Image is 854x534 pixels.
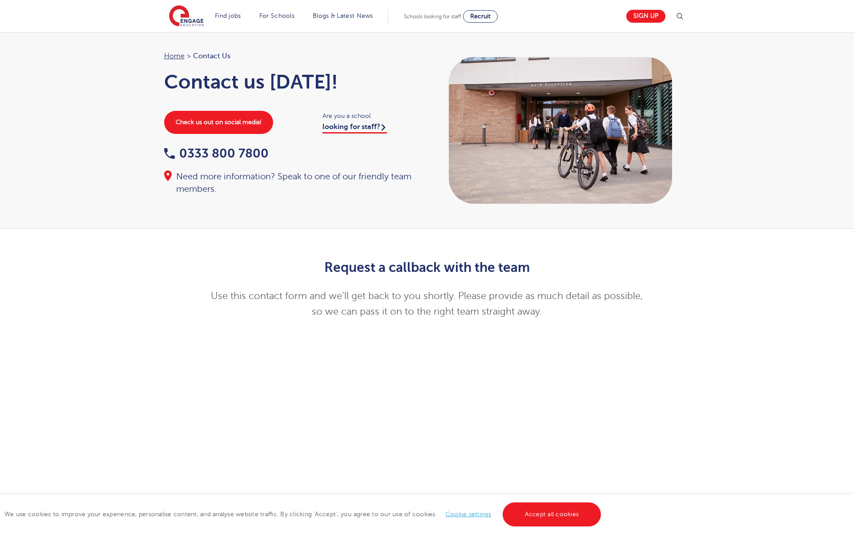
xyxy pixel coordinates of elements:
[322,111,418,121] span: Are you a school
[164,170,419,195] div: Need more information? Speak to one of our friendly team members.
[313,12,373,19] a: Blogs & Latest News
[193,50,230,62] span: Contact Us
[164,71,419,93] h1: Contact us [DATE]!
[169,5,204,28] img: Engage Education
[187,52,191,60] span: >
[503,502,601,526] a: Accept all cookies
[4,511,603,518] span: We use cookies to improve your experience, personalise content, and analyse website traffic. By c...
[259,12,294,19] a: For Schools
[626,10,665,23] a: Sign up
[209,260,645,275] h2: Request a callback with the team
[470,13,491,20] span: Recruit
[164,50,419,62] nav: breadcrumb
[446,511,491,518] a: Cookie settings
[463,10,498,23] a: Recruit
[215,12,241,19] a: Find jobs
[211,291,643,317] span: Use this contact form and we’ll get back to you shortly. Please provide as much detail as possibl...
[404,13,461,20] span: Schools looking for staff
[164,52,185,60] a: Home
[164,146,269,160] a: 0333 800 7800
[322,123,387,133] a: looking for staff?
[164,111,273,134] a: Check us out on social media!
